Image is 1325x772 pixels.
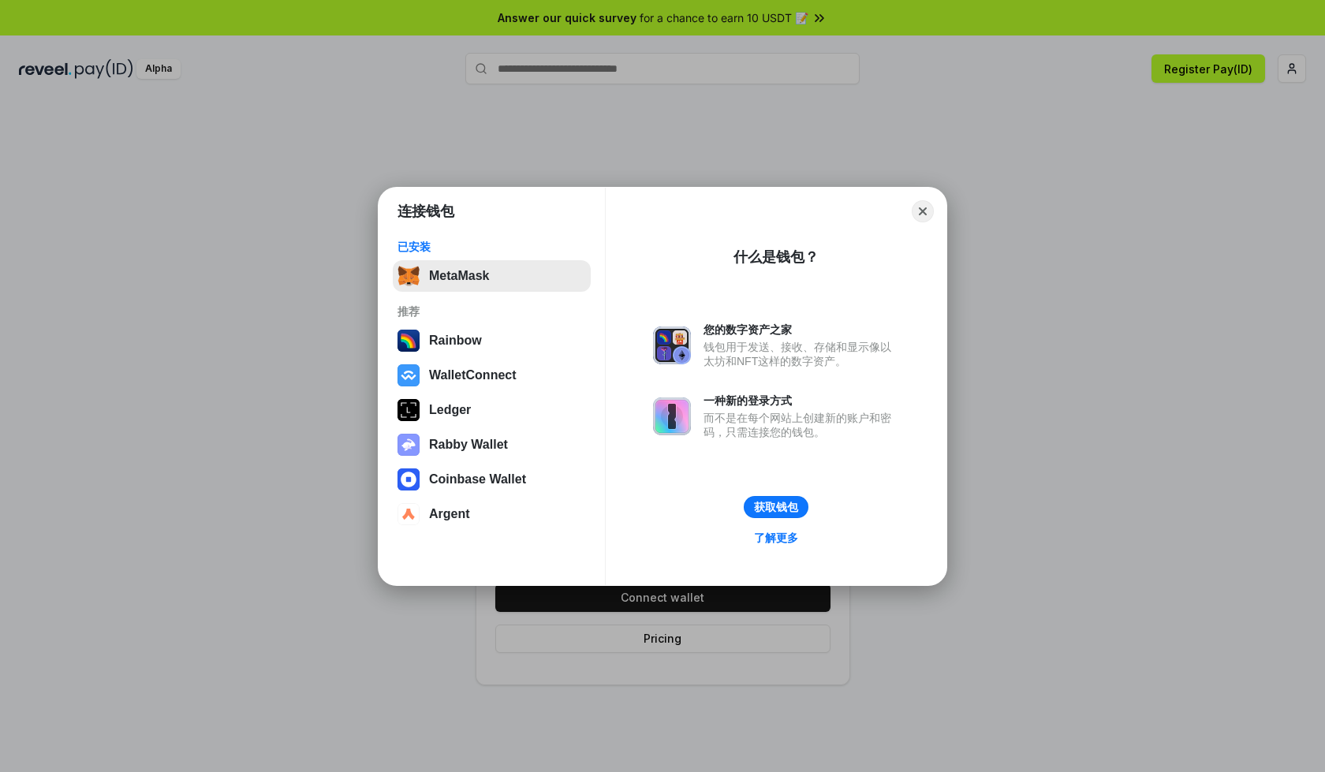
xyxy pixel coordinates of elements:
[393,429,591,461] button: Rabby Wallet
[653,397,691,435] img: svg+xml,%3Csvg%20xmlns%3D%22http%3A%2F%2Fwww.w3.org%2F2000%2Fsvg%22%20fill%3D%22none%22%20viewBox...
[397,399,420,421] img: svg+xml,%3Csvg%20xmlns%3D%22http%3A%2F%2Fwww.w3.org%2F2000%2Fsvg%22%20width%3D%2228%22%20height%3...
[397,304,586,319] div: 推荐
[393,360,591,391] button: WalletConnect
[397,364,420,386] img: svg+xml,%3Csvg%20width%3D%2228%22%20height%3D%2228%22%20viewBox%3D%220%200%2028%2028%22%20fill%3D...
[653,326,691,364] img: svg+xml,%3Csvg%20xmlns%3D%22http%3A%2F%2Fwww.w3.org%2F2000%2Fsvg%22%20fill%3D%22none%22%20viewBox...
[397,468,420,490] img: svg+xml,%3Csvg%20width%3D%2228%22%20height%3D%2228%22%20viewBox%3D%220%200%2028%2028%22%20fill%3D...
[393,260,591,292] button: MetaMask
[429,403,471,417] div: Ledger
[397,330,420,352] img: svg+xml,%3Csvg%20width%3D%22120%22%20height%3D%22120%22%20viewBox%3D%220%200%20120%20120%22%20fil...
[754,500,798,514] div: 获取钱包
[393,498,591,530] button: Argent
[733,248,819,267] div: 什么是钱包？
[397,265,420,287] img: svg+xml,%3Csvg%20fill%3D%22none%22%20height%3D%2233%22%20viewBox%3D%220%200%2035%2033%22%20width%...
[704,393,899,408] div: 一种新的登录方式
[397,434,420,456] img: svg+xml,%3Csvg%20xmlns%3D%22http%3A%2F%2Fwww.w3.org%2F2000%2Fsvg%22%20fill%3D%22none%22%20viewBox...
[429,334,482,348] div: Rainbow
[704,323,899,337] div: 您的数字资产之家
[397,503,420,525] img: svg+xml,%3Csvg%20width%3D%2228%22%20height%3D%2228%22%20viewBox%3D%220%200%2028%2028%22%20fill%3D...
[429,368,517,382] div: WalletConnect
[704,340,899,368] div: 钱包用于发送、接收、存储和显示像以太坊和NFT这样的数字资产。
[397,202,454,221] h1: 连接钱包
[429,472,526,487] div: Coinbase Wallet
[393,325,591,356] button: Rainbow
[704,411,899,439] div: 而不是在每个网站上创建新的账户和密码，只需连接您的钱包。
[429,438,508,452] div: Rabby Wallet
[912,200,934,222] button: Close
[429,507,470,521] div: Argent
[745,528,808,548] a: 了解更多
[754,531,798,545] div: 了解更多
[429,269,489,283] div: MetaMask
[393,464,591,495] button: Coinbase Wallet
[397,240,586,254] div: 已安装
[393,394,591,426] button: Ledger
[744,496,808,518] button: 获取钱包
